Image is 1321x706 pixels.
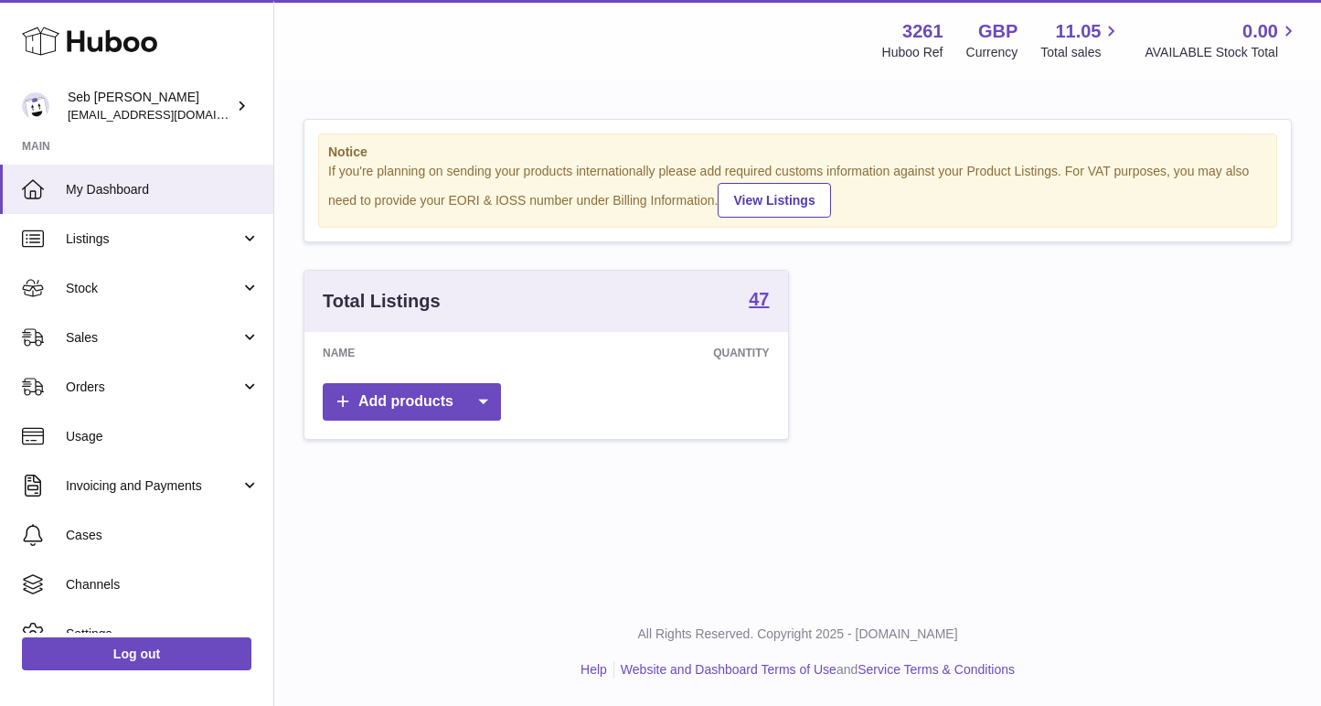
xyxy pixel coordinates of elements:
span: Sales [66,329,240,347]
a: View Listings [718,183,830,218]
span: 11.05 [1055,19,1101,44]
strong: 3261 [902,19,943,44]
a: Website and Dashboard Terms of Use [621,662,836,677]
a: Help [581,662,607,677]
img: ecom@bravefoods.co.uk [22,92,49,120]
span: Channels [66,576,260,594]
a: 11.05 Total sales [1040,19,1122,61]
span: My Dashboard [66,181,260,198]
span: Orders [66,379,240,396]
span: Settings [66,626,260,643]
strong: GBP [978,19,1017,44]
div: Huboo Ref [882,44,943,61]
span: 0.00 [1242,19,1278,44]
div: Currency [966,44,1018,61]
a: 0.00 AVAILABLE Stock Total [1145,19,1299,61]
strong: Notice [328,144,1267,161]
span: Total sales [1040,44,1122,61]
p: All Rights Reserved. Copyright 2025 - [DOMAIN_NAME] [289,626,1306,643]
th: Quantity [510,332,787,374]
th: Name [304,332,510,374]
span: Usage [66,428,260,445]
strong: 47 [749,290,769,308]
h3: Total Listings [323,289,441,314]
a: Service Terms & Conditions [858,662,1015,677]
span: Invoicing and Payments [66,477,240,495]
span: Cases [66,527,260,544]
span: AVAILABLE Stock Total [1145,44,1299,61]
div: Seb [PERSON_NAME] [68,89,232,123]
span: [EMAIL_ADDRESS][DOMAIN_NAME] [68,107,269,122]
span: Listings [66,230,240,248]
a: Log out [22,637,251,670]
span: Stock [66,280,240,297]
div: If you're planning on sending your products internationally please add required customs informati... [328,163,1267,218]
li: and [614,661,1015,679]
a: Add products [323,383,501,421]
a: 47 [749,290,769,312]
